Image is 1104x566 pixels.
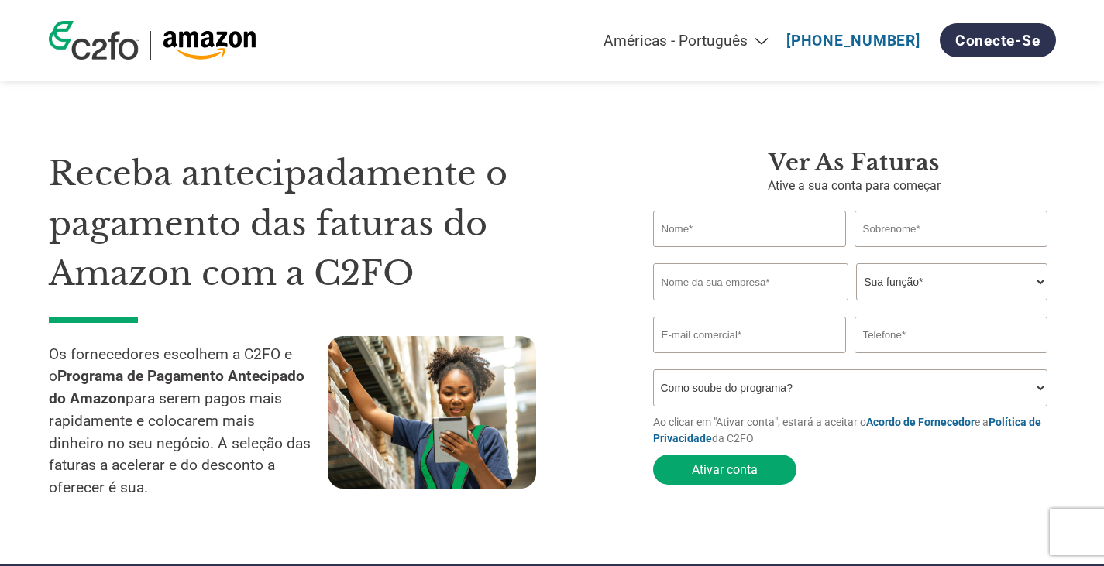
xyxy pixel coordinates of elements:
img: Amazon [163,31,256,60]
input: Nome da sua empresa* [653,263,848,300]
p: Os fornecedores escolhem a C2FO e o para serem pagos mais rapidamente e colocarem mais dinheiro n... [49,344,328,500]
input: Nome* [653,211,847,247]
img: c2fo logo [49,21,139,60]
input: Sobrenome* [855,211,1048,247]
a: Acordo de Fornecedor [866,416,975,428]
input: Invalid Email format [653,317,847,353]
img: supply chain worker [328,336,536,489]
div: Invalid company name or company name is too long [653,302,1048,310]
strong: Programa de Pagamento Antecipado do Amazon [49,367,304,407]
div: Inavlid Phone Number [855,355,1048,363]
p: Ao clicar em "Ativar conta", estará a aceitar o e a da C2FO [653,414,1056,447]
a: Conecte-se [940,23,1056,57]
div: Invalid first name or first name is too long [653,249,847,257]
div: Inavlid Email Address [653,355,847,363]
h1: Receba antecipadamente o pagamento das faturas do Amazon com a C2FO [49,149,607,299]
a: [PHONE_NUMBER] [786,32,920,50]
p: Ative a sua conta para começar [653,177,1056,195]
button: Ativar conta [653,455,796,485]
select: Title/Role [856,263,1047,300]
div: Invalid last name or last name is too long [855,249,1048,257]
input: Telefone* [855,317,1048,353]
h3: Ver as faturas [653,149,1056,177]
